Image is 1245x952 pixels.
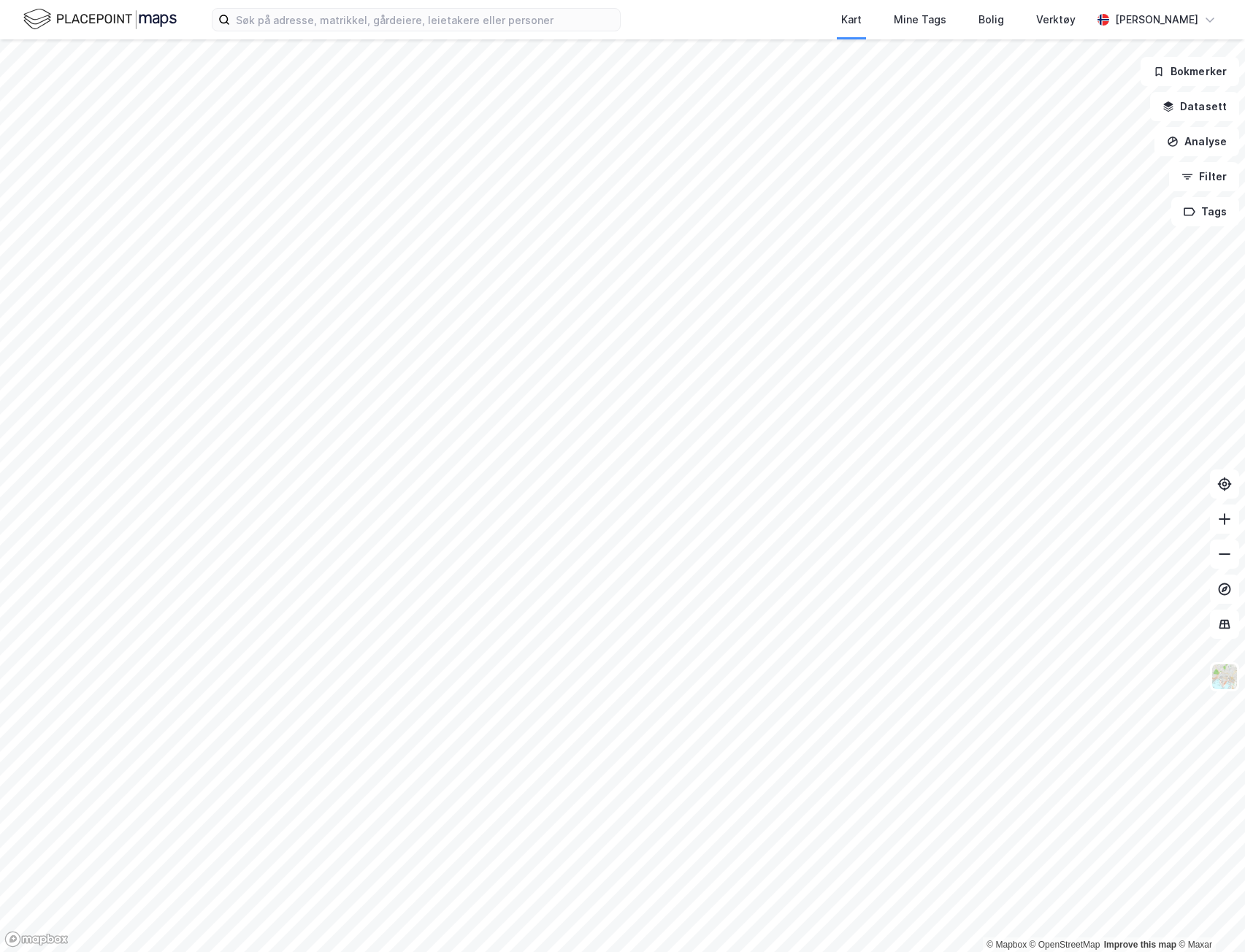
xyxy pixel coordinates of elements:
button: Analyse [1154,127,1239,156]
input: Søk på adresse, matrikkel, gårdeiere, leietakere eller personer [230,9,620,31]
button: Filter [1169,162,1239,191]
div: Bolig [978,11,1004,28]
button: Datasett [1150,92,1239,121]
button: Tags [1171,197,1239,226]
div: Mine Tags [894,11,946,28]
div: [PERSON_NAME] [1115,11,1198,28]
iframe: Chat Widget [1172,882,1245,952]
img: Z [1211,663,1238,691]
a: Mapbox [987,940,1027,950]
a: Mapbox homepage [4,931,69,948]
div: Kart [841,11,862,28]
button: Bokmerker [1141,57,1239,86]
div: Kontrollprogram for chat [1172,882,1245,952]
a: OpenStreetMap [1030,940,1100,950]
img: logo.f888ab2527a4732fd821a326f86c7f29.svg [23,7,177,32]
a: Improve this map [1104,940,1176,950]
div: Verktøy [1036,11,1076,28]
